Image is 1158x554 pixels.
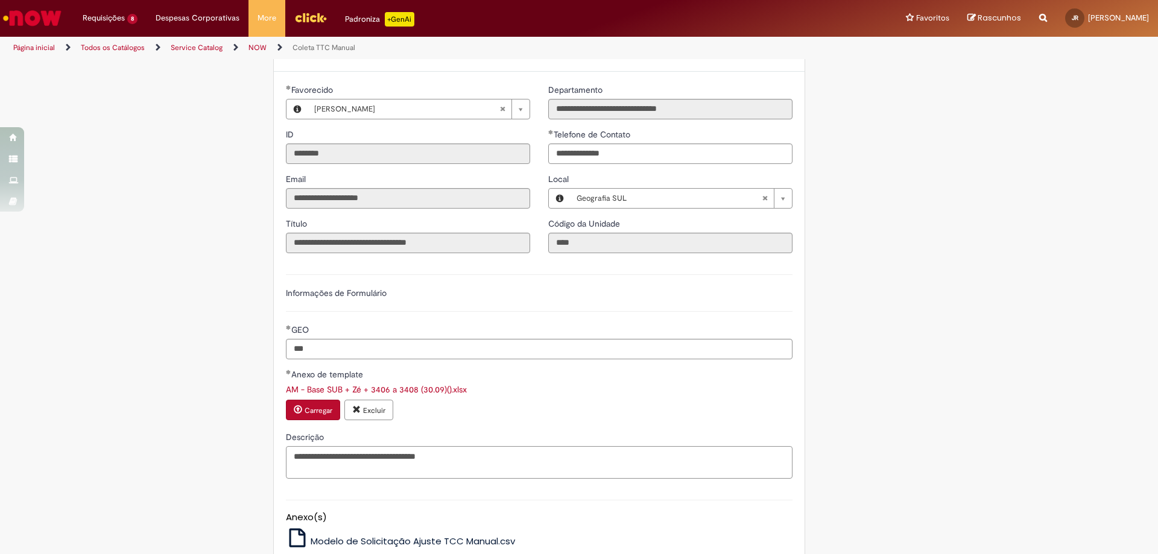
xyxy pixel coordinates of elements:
[9,37,763,59] ul: Trilhas de página
[286,432,326,442] span: Descrição
[83,12,125,24] span: Requisições
[286,288,387,298] label: Informações de Formulário
[286,384,467,395] a: Download de AM - Base SUB + Zé + 3406 a 3408 (30.09)().xlsx
[493,99,511,119] abbr: Limpar campo Favorecido
[967,13,1021,24] a: Rascunhos
[344,400,393,420] button: Excluir anexo AM - Base SUB + Zé + 3406 a 3408 (30.09)().xlsx
[548,233,793,253] input: Código da Unidade
[286,143,530,164] input: ID
[548,174,571,184] span: Local
[156,12,239,24] span: Despesas Corporativas
[548,99,793,119] input: Departamento
[305,406,332,415] small: Carregar
[286,512,793,523] h5: Anexo(s)
[363,406,385,415] small: Excluir
[548,218,622,230] label: Somente leitura - Código da Unidade
[291,369,365,380] span: Anexo de template
[978,12,1021,24] span: Rascunhos
[916,12,949,24] span: Favoritos
[314,99,499,119] span: [PERSON_NAME]
[286,535,516,547] a: Modelo de Solicitação Ajuste TCC Manual.csv
[756,189,774,208] abbr: Limpar campo Local
[248,43,267,52] a: NOW
[13,43,55,52] a: Página inicial
[286,99,308,119] button: Favorecido, Visualizar este registro Julia Emanuelle Ribeiro
[286,233,530,253] input: Título
[286,370,291,374] span: Obrigatório Preenchido
[291,324,311,335] span: GEO
[294,8,327,27] img: click_logo_yellow_360x200.png
[548,218,622,229] span: Somente leitura - Código da Unidade
[1088,13,1149,23] span: [PERSON_NAME]
[548,84,605,96] label: Somente leitura - Departamento
[286,173,308,185] label: Somente leitura - Email
[286,400,340,420] button: Carregar anexo de Anexo de template Required
[1072,14,1078,22] span: JR
[1,6,63,30] img: ServiceNow
[286,339,793,359] input: GEO
[548,143,793,164] input: Telefone de Contato
[385,12,414,27] p: +GenAi
[286,218,309,229] span: Somente leitura - Título
[171,43,223,52] a: Service Catalog
[286,446,793,479] textarea: Descrição
[258,12,276,24] span: More
[81,43,145,52] a: Todos os Catálogos
[286,174,308,184] span: Somente leitura - Email
[286,188,530,209] input: Email
[548,130,554,134] span: Obrigatório Preenchido
[291,84,335,95] span: Necessários - Favorecido
[577,189,762,208] span: Geografia SUL
[286,85,291,90] span: Obrigatório Preenchido
[286,129,296,140] span: Somente leitura - ID
[554,129,633,140] span: Telefone de Contato
[571,189,792,208] a: Geografia SULLimpar campo Local
[548,84,605,95] span: Somente leitura - Departamento
[286,218,309,230] label: Somente leitura - Título
[293,43,355,52] a: Coleta TTC Manual
[308,99,530,119] a: [PERSON_NAME]Limpar campo Favorecido
[549,189,571,208] button: Local, Visualizar este registro Geografia SUL
[311,535,515,547] span: Modelo de Solicitação Ajuste TCC Manual.csv
[345,12,414,27] div: Padroniza
[286,325,291,330] span: Obrigatório Preenchido
[127,14,138,24] span: 8
[286,128,296,140] label: Somente leitura - ID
